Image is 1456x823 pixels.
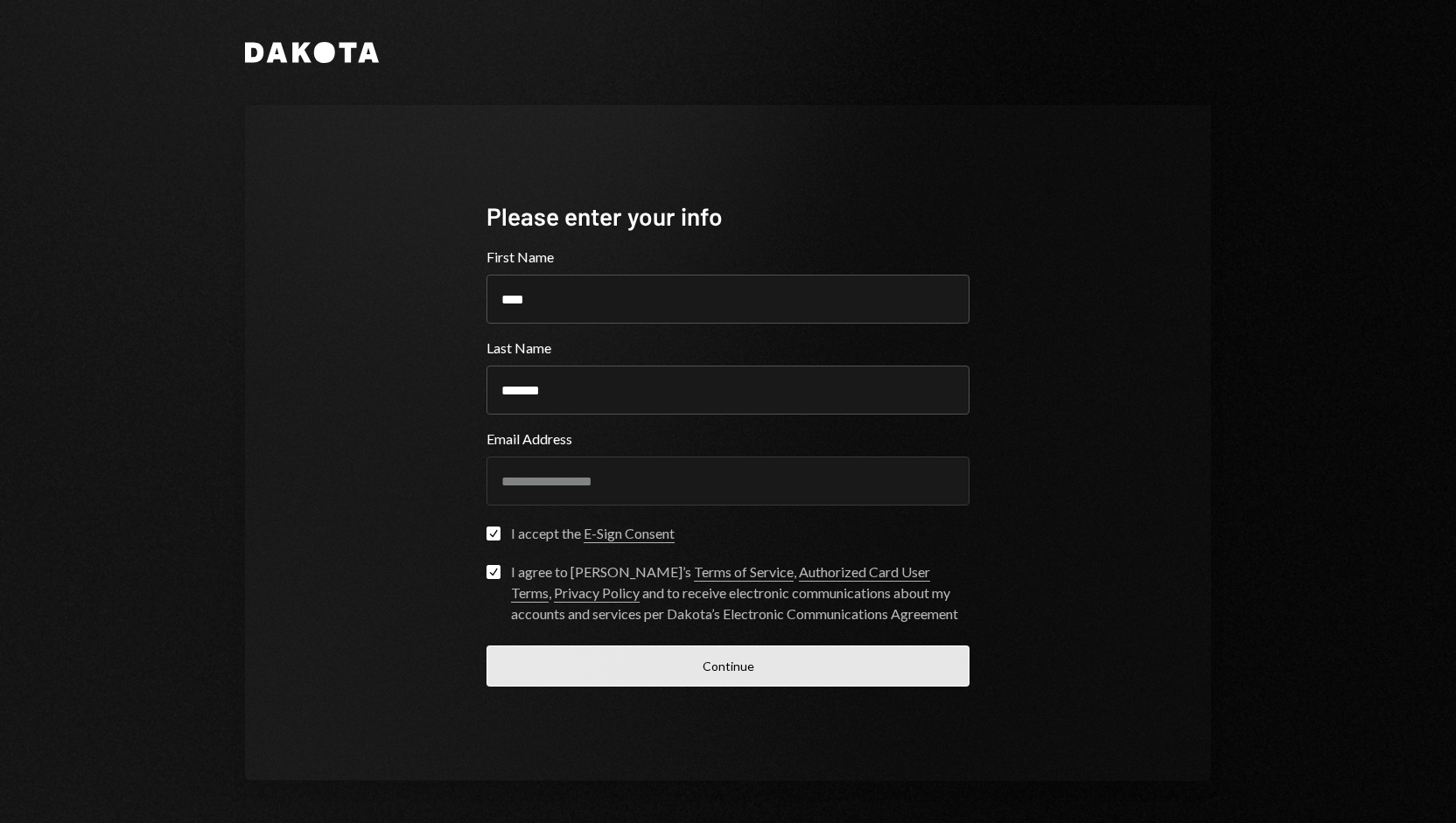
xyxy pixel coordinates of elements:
[511,523,675,544] div: I accept the
[511,563,930,603] a: Authorized Card User Terms
[486,645,969,687] button: Continue
[486,199,969,234] div: Please enter your info
[486,338,969,359] label: Last Name
[554,584,640,603] a: Privacy Policy
[584,525,675,543] a: E-Sign Consent
[486,527,500,541] button: I accept the E-Sign Consent
[486,247,969,268] label: First Name
[694,563,794,582] a: Terms of Service
[486,565,500,579] button: I agree to [PERSON_NAME]’s Terms of Service, Authorized Card User Terms, Privacy Policy and to re...
[511,561,969,624] div: I agree to [PERSON_NAME]’s , , and to receive electronic communications about my accounts and ser...
[486,429,969,450] label: Email Address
